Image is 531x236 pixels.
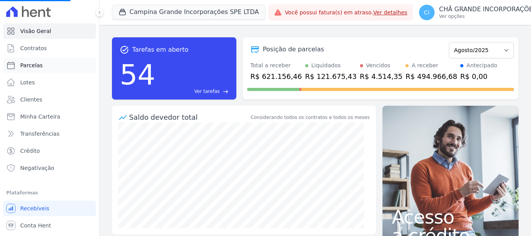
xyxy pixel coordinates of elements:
a: Parcelas [3,58,96,73]
div: Posição de parcelas [263,45,324,54]
div: Plataformas [6,188,93,198]
span: Minha Carteira [20,113,60,121]
div: R$ 0,00 [460,71,497,82]
span: Ver tarefas [194,88,220,95]
div: R$ 494.966,68 [405,71,457,82]
div: R$ 621.156,46 [250,71,302,82]
span: Visão Geral [20,27,51,35]
div: R$ 4.514,35 [360,71,403,82]
span: Conta Hent [20,222,51,229]
a: Transferências [3,126,96,142]
span: Crédito [20,147,40,155]
a: Visão Geral [3,23,96,39]
span: Transferências [20,130,59,138]
div: 54 [120,54,155,95]
div: Antecipado [466,61,497,70]
span: east [223,89,229,94]
a: Recebíveis [3,201,96,216]
span: Você possui fatura(s) em atraso. [285,9,407,17]
a: Ver detalhes [373,9,407,16]
div: R$ 121.675,43 [305,71,357,82]
span: Recebíveis [20,205,49,212]
a: Contratos [3,40,96,56]
div: Liquidados [311,61,341,70]
a: Conta Hent [3,218,96,233]
span: Clientes [20,96,42,103]
div: A receber [412,61,438,70]
a: Negativação [3,160,96,176]
span: Contratos [20,44,47,52]
div: Total a receber [250,61,302,70]
div: Saldo devedor total [129,112,249,122]
div: Vencidos [366,61,390,70]
a: Clientes [3,92,96,107]
div: Considerando todos os contratos e todos os meses [251,114,370,121]
span: Negativação [20,164,54,172]
button: Campina Grande Incorporações SPE LTDA [112,5,265,19]
span: Acesso [392,208,509,226]
span: task_alt [120,45,129,54]
a: Minha Carteira [3,109,96,124]
span: CI [424,10,430,15]
span: Parcelas [20,61,43,69]
span: Tarefas em aberto [132,45,189,54]
a: Crédito [3,143,96,159]
a: Lotes [3,75,96,90]
span: Lotes [20,79,35,86]
a: Ver tarefas east [159,88,229,95]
